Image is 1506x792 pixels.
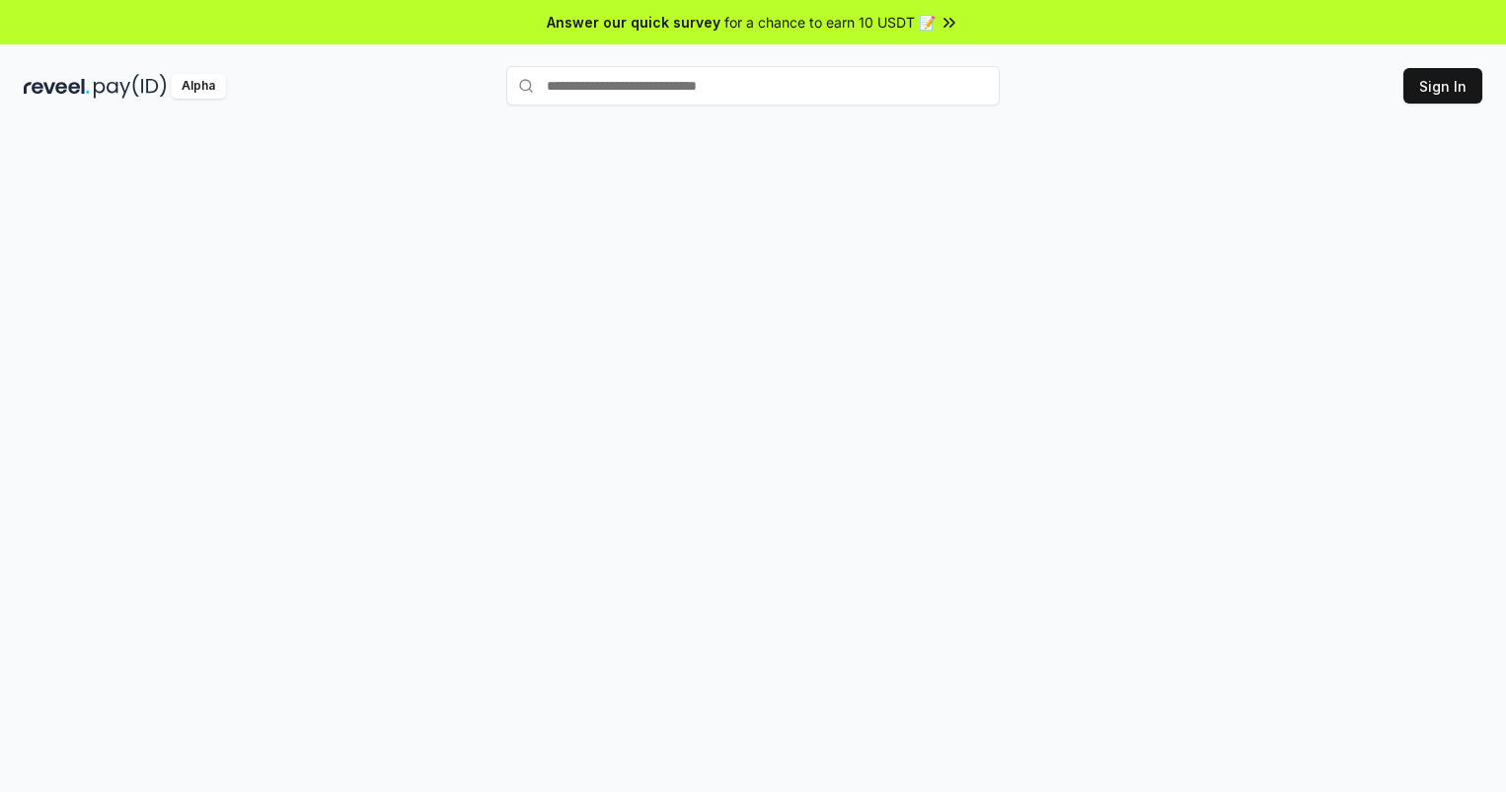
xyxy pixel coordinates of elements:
span: Answer our quick survey [547,12,720,33]
img: pay_id [94,74,167,99]
img: reveel_dark [24,74,90,99]
div: Alpha [171,74,226,99]
span: for a chance to earn 10 USDT 📝 [724,12,936,33]
button: Sign In [1403,68,1482,104]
